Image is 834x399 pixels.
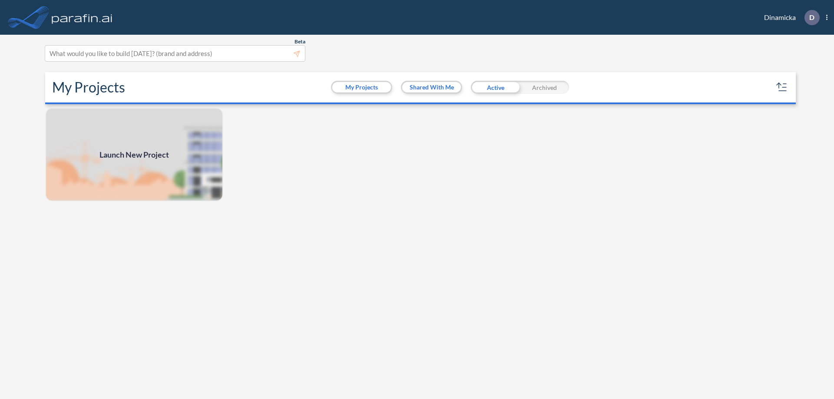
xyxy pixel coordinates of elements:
[471,81,520,94] div: Active
[45,108,223,201] img: add
[52,79,125,96] h2: My Projects
[809,13,814,21] p: D
[402,82,461,92] button: Shared With Me
[45,108,223,201] a: Launch New Project
[520,81,569,94] div: Archived
[775,80,789,94] button: sort
[332,82,391,92] button: My Projects
[50,9,114,26] img: logo
[99,149,169,161] span: Launch New Project
[751,10,827,25] div: Dinamicka
[295,38,305,45] span: Beta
